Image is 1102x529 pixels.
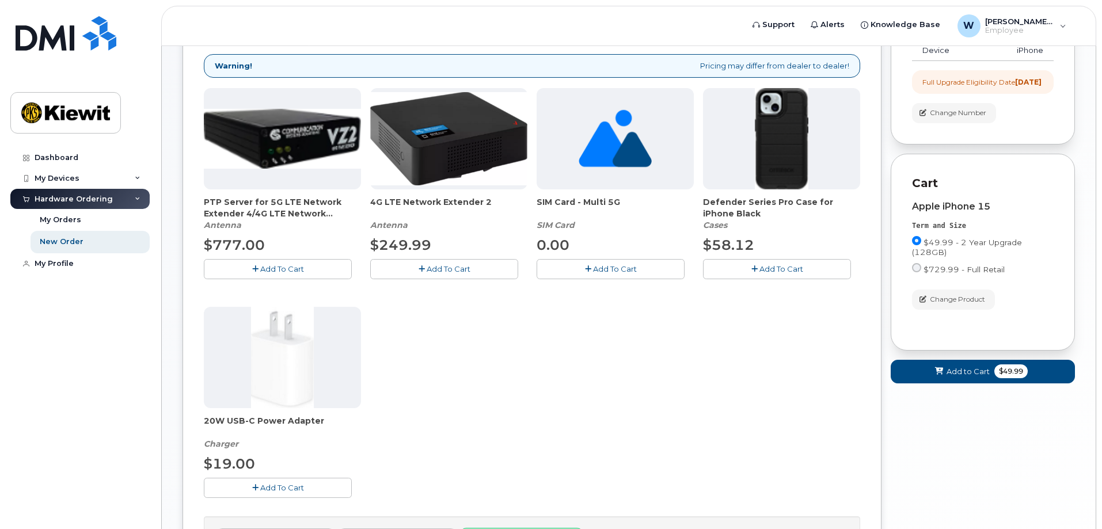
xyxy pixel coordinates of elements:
em: Cases [703,220,727,230]
a: Support [744,13,803,36]
iframe: Messenger Launcher [1052,479,1093,520]
div: Pricing may differ from dealer to dealer! [204,54,860,78]
span: 0.00 [537,237,569,253]
span: 4G LTE Network Extender 2 [370,196,527,219]
a: Knowledge Base [853,13,948,36]
p: Cart [912,175,1054,192]
td: iPhone [964,40,1054,61]
span: $249.99 [370,237,431,253]
em: Antenna [370,220,408,230]
em: Antenna [204,220,241,230]
span: W [963,19,974,33]
em: SIM Card [537,220,575,230]
div: 4G LTE Network Extender 2 [370,196,527,231]
span: $49.99 - 2 Year Upgrade (128GB) [912,238,1022,257]
div: Apple iPhone 15 [912,201,1054,212]
span: Defender Series Pro Case for iPhone Black [703,196,860,219]
div: Term and Size [912,221,1054,231]
span: Change Number [930,108,986,118]
button: Change Number [912,103,996,123]
em: Charger [204,439,238,449]
iframe: Messenger [848,248,1093,473]
span: $58.12 [703,237,754,253]
div: PTP Server for 5G LTE Network Extender 4/4G LTE Network Extender 3 [204,196,361,231]
div: 20W USB-C Power Adapter [204,415,361,450]
span: PTP Server for 5G LTE Network Extender 4/4G LTE Network Extender 3 [204,196,361,219]
span: SIM Card - Multi 5G [537,196,694,219]
button: Add To Cart [204,478,352,498]
td: Device [912,40,964,61]
span: Add To Cart [759,264,803,273]
span: $19.00 [204,455,255,472]
button: Add To Cart [370,259,518,279]
div: Full Upgrade Eligibility Date [922,77,1042,87]
strong: Warning! [215,60,252,71]
span: [PERSON_NAME].[PERSON_NAME] [985,17,1054,26]
div: SIM Card - Multi 5G [537,196,694,231]
span: Support [762,19,795,31]
button: Add To Cart [204,259,352,279]
span: Add To Cart [593,264,637,273]
span: Add To Cart [260,483,304,492]
span: $777.00 [204,237,265,253]
span: Add To Cart [427,264,470,273]
div: Defender Series Pro Case for iPhone Black [703,196,860,231]
img: Casa_Sysem.png [204,109,361,169]
button: Add To Cart [537,259,685,279]
span: Employee [985,26,1054,35]
span: Alerts [820,19,845,31]
span: Add To Cart [260,264,304,273]
img: 4glte_extender.png [370,92,527,185]
strong: [DATE] [1015,78,1042,86]
span: 20W USB-C Power Adapter [204,415,361,438]
a: Alerts [803,13,853,36]
img: apple20w.jpg [251,307,314,408]
img: defenderiphone14.png [755,88,809,189]
div: Wyatt.Feldhacker [949,14,1074,37]
button: Add To Cart [703,259,851,279]
input: $49.99 - 2 Year Upgrade (128GB) [912,236,921,245]
span: Knowledge Base [871,19,940,31]
img: no_image_found-2caef05468ed5679b831cfe6fc140e25e0c280774317ffc20a367ab7fd17291e.png [579,88,652,189]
